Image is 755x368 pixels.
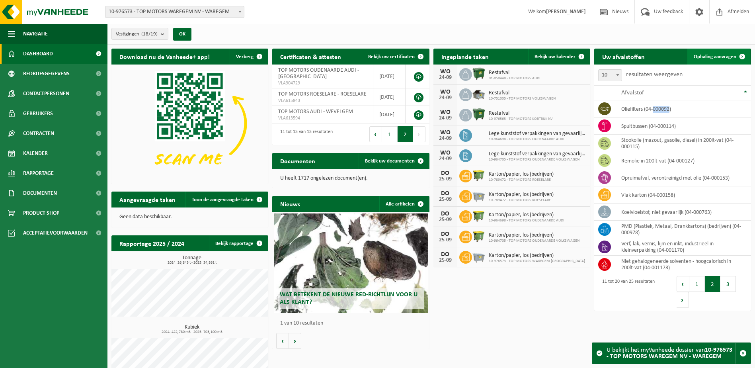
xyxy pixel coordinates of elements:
button: 3 [720,276,736,292]
span: 10 [598,69,622,81]
h2: Aangevraagde taken [111,192,183,207]
span: Rapportage [23,163,54,183]
span: 10-964698 - TOP MOTORS OUDENAARDE AUDI [489,218,564,223]
a: Bekijk rapportage [209,235,267,251]
span: 01-050448 - TOP MOTORS AUDI [489,76,540,81]
span: TOP MOTORS AUDI - WEVELGEM [278,109,353,115]
div: 11 tot 13 van 13 resultaten [276,125,333,143]
a: Bekijk uw documenten [359,153,429,169]
span: Bekijk uw certificaten [368,54,415,59]
div: DO [437,190,453,197]
img: WB-1100-HPE-GN-50 [472,209,486,223]
span: Restafval [489,90,556,96]
td: remolie in 200lt-vat (04-000127) [615,152,751,169]
button: Vestigingen(18/19) [111,28,168,40]
img: Download de VHEPlus App [111,65,268,182]
h2: Documenten [272,153,323,168]
span: Vestigingen [116,28,158,40]
div: DO [437,231,453,237]
a: Wat betekent de nieuwe RED-richtlijn voor u als klant? [274,213,427,313]
span: Karton/papier, los (bedrijven) [489,192,554,198]
span: Ophaling aanvragen [694,54,736,59]
button: 2 [398,126,413,142]
div: 25-09 [437,197,453,202]
img: WB-5000-GAL-GY-01 [472,87,486,101]
div: 25-09 [437,258,453,263]
button: Vorige [276,333,289,349]
strong: [PERSON_NAME] [546,9,586,15]
button: Volgende [289,333,301,349]
span: 10-751005 - TOP MOTORS VOLKSWAGEN [489,96,556,101]
h2: Download nu de Vanheede+ app! [111,49,218,64]
div: DO [437,211,453,217]
span: Karton/papier, los (bedrijven) [489,253,585,259]
td: vlak karton (04-000158) [615,186,751,204]
span: 10-964698 - TOP MOTORS OUDENAARDE AUDI [489,137,586,142]
span: 10-976573 - TOP MOTORS WAREGEM NV - WAREGEM [105,6,244,18]
p: Geen data beschikbaar. [119,214,260,220]
img: WB-2500-GAL-GY-01 [472,250,486,263]
h2: Ingeplande taken [433,49,497,64]
span: Product Shop [23,203,59,223]
button: Verberg [230,49,267,65]
td: [DATE] [373,106,406,123]
span: 10-964705 - TOP MOTORS OUDENAARDE VOLKSWAGEN [489,239,579,243]
label: resultaten weergeven [626,71,683,78]
span: 10-976573 - TOP MOTORS WAREGEM [GEOGRAPHIC_DATA] [489,259,585,264]
span: 10-789472 - TOP MOTORS ROESELARE [489,178,554,182]
span: Gebruikers [23,104,53,123]
span: VLA613594 [278,115,367,121]
div: U bekijkt het myVanheede dossier van [607,343,735,364]
div: DO [437,170,453,176]
button: 1 [689,276,705,292]
span: Restafval [489,70,540,76]
a: Bekijk uw certificaten [362,49,429,65]
button: Previous [369,126,382,142]
a: Ophaling aanvragen [687,49,750,65]
a: Bekijk uw kalender [528,49,589,65]
td: PMD (Plastiek, Metaal, Drankkartons) (bedrijven) (04-000978) [615,221,751,238]
img: WB-1100-HPE-GN-01 [472,67,486,80]
span: Karton/papier, los (bedrijven) [489,171,554,178]
h2: Rapportage 2025 / 2024 [111,235,192,251]
td: stookolie (mazout, gasolie, diesel) in 200lt-vat (04-000115) [615,135,751,152]
span: 10 [599,70,622,81]
button: 1 [382,126,398,142]
span: Toon de aangevraagde taken [192,197,254,202]
td: [DATE] [373,65,406,88]
div: 25-09 [437,217,453,223]
div: 24-09 [437,115,453,121]
img: WB-1100-HPE-GN-01 [472,108,486,121]
button: Next [413,126,425,142]
span: Afvalstof [621,90,644,96]
span: 10-976563 - TOP MOTORS KORTRIJK NV [489,117,553,121]
span: Bekijk uw documenten [365,159,415,164]
span: Bekijk uw kalender [535,54,576,59]
span: Acceptatievoorwaarden [23,223,88,243]
p: U heeft 1717 ongelezen document(en). [280,176,421,181]
td: koelvloeistof, niet gevaarlijk (04-000763) [615,204,751,221]
div: WO [437,69,453,75]
td: niet gehalogeneerde solventen - hoogcalorisch in 200lt-vat (04-001173) [615,256,751,273]
span: Verberg [236,54,254,59]
span: TOP MOTORS ROESELARE - ROESELARE [278,91,367,97]
span: 2024: 422,780 m3 - 2025: 703,100 m3 [115,330,268,334]
span: Contactpersonen [23,84,69,104]
div: 11 tot 20 van 25 resultaten [598,275,655,309]
span: 10-789472 - TOP MOTORS ROESELARE [489,198,554,203]
td: spuitbussen (04-000114) [615,117,751,135]
p: 1 van 10 resultaten [280,321,425,326]
span: Wat betekent de nieuwe RED-richtlijn voor u als klant? [280,292,417,305]
h2: Uw afvalstoffen [594,49,653,64]
a: Alle artikelen [379,196,429,212]
span: Lege kunststof verpakkingen van gevaarlijke stoffen [489,131,586,137]
h3: Kubiek [115,325,268,334]
h2: Certificaten & attesten [272,49,349,64]
span: Dashboard [23,44,53,64]
span: TOP MOTORS OUDENAARDE AUDI - [GEOGRAPHIC_DATA] [278,67,359,80]
div: 24-09 [437,136,453,141]
div: 25-09 [437,176,453,182]
span: Kalender [23,143,48,163]
button: OK [173,28,191,41]
strong: 10-976573 - TOP MOTORS WAREGEM NV - WAREGEM [607,347,732,360]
